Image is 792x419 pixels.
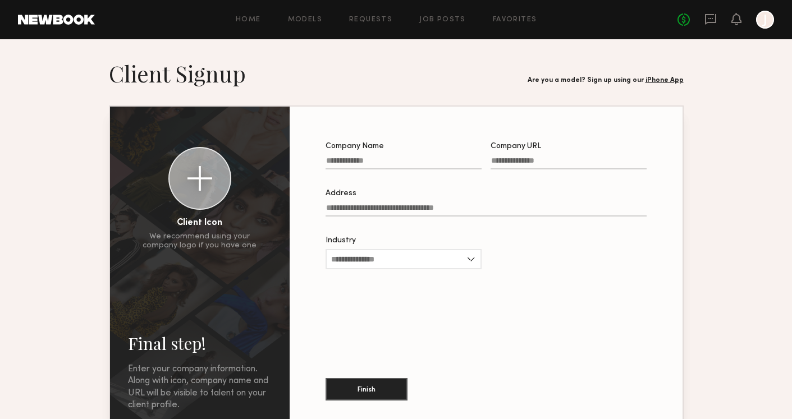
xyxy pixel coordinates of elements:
[326,142,482,150] div: Company Name
[326,156,482,169] input: Company Name
[326,237,482,245] div: Industry
[128,332,272,354] h2: Final step!
[528,77,684,84] div: Are you a model? Sign up using our
[236,16,261,24] a: Home
[128,363,272,412] div: Enter your company information. Along with icon, company name and URL will be visible to talent o...
[326,378,408,400] button: Finish
[349,16,392,24] a: Requests
[109,59,246,88] h1: Client Signup
[756,11,774,29] a: J
[326,190,647,197] div: Address
[177,219,222,228] div: Client Icon
[645,77,684,84] a: iPhone App
[493,16,537,24] a: Favorites
[143,232,257,250] div: We recommend using your company logo if you have one
[419,16,466,24] a: Job Posts
[326,204,647,217] input: Address
[288,16,322,24] a: Models
[491,156,647,169] input: Company URL
[491,142,647,150] div: Company URL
